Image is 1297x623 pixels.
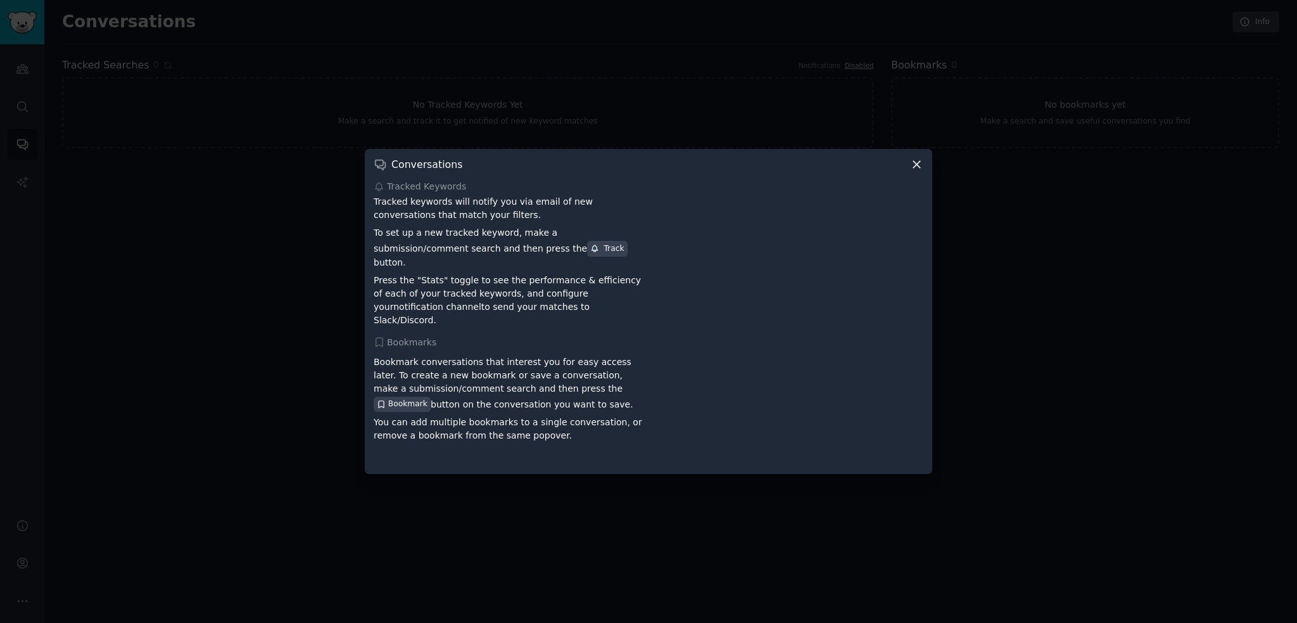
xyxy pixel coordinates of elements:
[391,158,462,171] h3: Conversations
[653,195,923,309] iframe: YouTube video player
[388,399,427,410] span: Bookmark
[374,336,923,349] div: Bookmarks
[374,195,644,222] p: Tracked keywords will notify you via email of new conversations that match your filters.
[374,274,644,327] p: Press the "Stats" toggle to see the performance & efficiency of each of your tracked keywords, an...
[374,416,644,442] p: You can add multiple bookmarks to a single conversation, or remove a bookmark from the same popover.
[590,243,624,255] div: Track
[653,351,923,465] iframe: YouTube video player
[374,356,644,411] p: Bookmark conversations that interest you for easy access later. To create a new bookmark or save ...
[374,226,644,269] p: To set up a new tracked keyword, make a submission/comment search and then press the button.
[374,180,923,193] div: Tracked Keywords
[393,302,481,312] a: notification channel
